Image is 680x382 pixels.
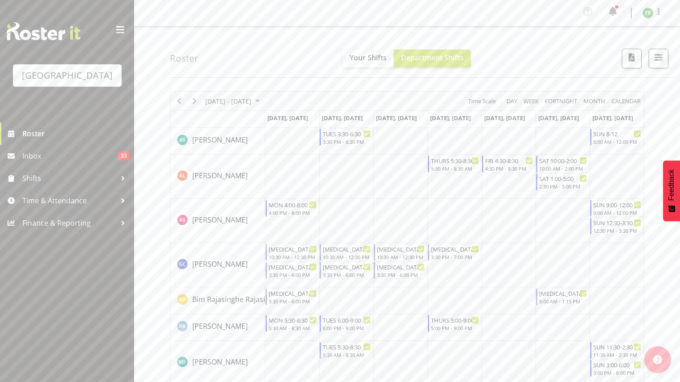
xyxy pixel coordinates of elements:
[536,288,589,305] div: Bim Rajasinghe Rajasinghe Diyawadanage"s event - T3 Yep/Squids Begin From Saturday, September 20,...
[593,360,641,369] div: SUN 3:00-6:00
[590,129,643,146] div: Ajay Smith"s event - SUN 8-12 Begin From Sunday, September 21, 2025 at 8:00:00 AM GMT+12:00 Ends ...
[269,262,317,271] div: [MEDICAL_DATA] Yellow Eyed Penguins
[323,253,371,260] div: 10:30 AM - 12:30 PM
[484,114,525,122] span: [DATE], [DATE]
[538,114,579,122] span: [DATE], [DATE]
[22,194,116,207] span: Time & Attendance
[192,134,248,145] a: [PERSON_NAME]
[377,244,425,253] div: [MEDICAL_DATA] [GEOGRAPHIC_DATA]
[192,357,248,367] a: [PERSON_NAME]
[593,351,641,358] div: 11:30 AM - 2:30 PM
[170,243,265,287] td: Argus Chay resource
[320,262,373,279] div: Argus Chay"s event - T3 Yellow Eyed Penguins Begin From Tuesday, September 16, 2025 at 3:30:00 PM...
[22,127,130,140] span: Roster
[266,244,319,261] div: Argus Chay"s event - T3 ST PATRICKS SCHOOL Begin From Monday, September 15, 2025 at 10:30:00 AM G...
[22,216,116,230] span: Finance & Reporting
[377,262,425,271] div: [MEDICAL_DATA] Yellow Eyed Penguins
[269,209,317,216] div: 4:00 PM - 8:00 PM
[467,96,497,107] span: Time Scale
[506,96,518,107] span: Day
[428,315,481,332] div: Bradley Barton"s event - THURS 5:00-9:00 Begin From Thursday, September 18, 2025 at 5:00:00 PM GM...
[170,287,265,314] td: Bim Rajasinghe Rajasinghe Diyawadanage resource
[653,355,662,364] img: help-xxl-2.png
[269,289,317,298] div: [MEDICAL_DATA] Oyster/Pvt
[593,227,641,234] div: 12:30 PM - 3:30 PM
[539,156,587,165] div: SAT 10:00-2:00
[522,96,541,107] button: Timeline Week
[667,169,676,201] span: Feedback
[269,298,317,305] div: 3:30 PM - 6:00 PM
[610,96,642,107] button: Month
[431,165,479,172] div: 5:30 AM - 8:30 AM
[428,244,481,261] div: Argus Chay"s event - T3 Squids Begin From Thursday, September 18, 2025 at 3:30:00 PM GMT+12:00 En...
[544,96,578,107] span: Fortnight
[431,244,479,253] div: [MEDICAL_DATA] Squids
[590,342,643,359] div: Braedyn Dykes"s event - SUN 11:30-2:30 Begin From Sunday, September 21, 2025 at 11:30:00 AM GMT+1...
[376,114,417,122] span: [DATE], [DATE]
[642,8,653,18] img: tyla-robinson10542.jpg
[377,271,425,278] div: 3:30 PM - 6:00 PM
[192,294,333,304] span: Bim Rajasinghe Rajasinghe Diyawadanage
[192,135,248,145] span: [PERSON_NAME]
[118,151,130,160] span: 33
[269,315,317,324] div: MON 5:30-8:30
[374,244,427,261] div: Argus Chay"s event - T3 ST PATRICKS SCHOOL Begin From Wednesday, September 17, 2025 at 10:30:00 A...
[204,96,252,107] span: [DATE] - [DATE]
[539,174,587,183] div: SAT 1:00-5:00
[269,253,317,260] div: 10:30 AM - 12:30 PM
[320,342,373,359] div: Braedyn Dykes"s event - TUES 5:30-8:30 Begin From Tuesday, September 16, 2025 at 5:30:00 AM GMT+1...
[544,96,579,107] button: Fortnight
[266,315,319,332] div: Bradley Barton"s event - MON 5:30-8:30 Begin From Monday, September 15, 2025 at 5:30:00 AM GMT+12...
[323,244,371,253] div: [MEDICAL_DATA] [GEOGRAPHIC_DATA]
[431,324,479,332] div: 5:00 PM - 9:00 PM
[428,155,481,172] div: Alex Laverty"s event - THURS 5:30-8:30 Begin From Thursday, September 18, 2025 at 5:30:00 AM GMT+...
[269,200,317,209] div: MON 4:00-8:00
[266,200,319,217] div: Alex Sansom"s event - MON 4:00-8:00 Begin From Monday, September 15, 2025 at 4:00:00 PM GMT+12:00...
[593,218,641,227] div: SUN 12:30-3:30
[323,351,371,358] div: 5:30 AM - 8:30 AM
[593,200,641,209] div: SUN 9:00-12:00
[485,165,533,172] div: 4:30 PM - 8:30 PM
[192,321,248,332] a: [PERSON_NAME]
[536,155,589,172] div: Alex Laverty"s event - SAT 10:00-2:00 Begin From Saturday, September 20, 2025 at 10:00:00 AM GMT+...
[323,315,371,324] div: TUES 6:00-9:00
[593,369,641,376] div: 3:00 PM - 6:00 PM
[611,96,642,107] span: calendar
[170,128,265,155] td: Ajay Smith resource
[7,22,80,40] img: Rosterit website logo
[539,165,587,172] div: 10:00 AM - 2:00 PM
[593,138,641,145] div: 8:00 AM - 12:00 PM
[192,171,248,181] span: [PERSON_NAME]
[590,360,643,377] div: Braedyn Dykes"s event - SUN 3:00-6:00 Begin From Sunday, September 21, 2025 at 3:00:00 PM GMT+12:...
[590,200,643,217] div: Alex Sansom"s event - SUN 9:00-12:00 Begin From Sunday, September 21, 2025 at 9:00:00 AM GMT+12:0...
[192,321,248,331] span: [PERSON_NAME]
[192,259,248,269] a: [PERSON_NAME]
[593,342,641,351] div: SUN 11:30-2:30
[323,324,371,332] div: 6:00 PM - 9:00 PM
[431,156,479,165] div: THURS 5:30-8:30
[590,218,643,235] div: Alex Sansom"s event - SUN 12:30-3:30 Begin From Sunday, September 21, 2025 at 12:30:00 PM GMT+12:...
[467,96,498,107] button: Time Scale
[431,253,479,260] div: 3:30 PM - 7:00 PM
[505,96,519,107] button: Timeline Day
[350,53,387,63] span: Your Shifts
[649,49,668,68] button: Filter Shifts
[539,289,587,298] div: [MEDICAL_DATA] Yep/Squids
[622,49,642,68] button: Download a PDF of the roster according to the set date range.
[431,315,479,324] div: THURS 5:00-9:00
[173,96,186,107] button: Previous
[323,342,371,351] div: TUES 5:30-8:30
[172,92,187,110] div: Previous
[374,262,427,279] div: Argus Chay"s event - T3 Yellow Eyed Penguins Begin From Wednesday, September 17, 2025 at 3:30:00 ...
[266,288,319,305] div: Bim Rajasinghe Rajasinghe Diyawadanage"s event - T3 Oyster/Pvt Begin From Monday, September 15, 2...
[582,96,607,107] button: Timeline Month
[593,209,641,216] div: 9:00 AM - 12:00 PM
[192,294,333,305] a: Bim Rajasinghe Rajasinghe Diyawadanage
[394,50,471,67] button: Department Shifts
[22,69,113,82] div: [GEOGRAPHIC_DATA]
[320,244,373,261] div: Argus Chay"s event - T3 ST PATRICKS SCHOOL Begin From Tuesday, September 16, 2025 at 10:30:00 AM ...
[523,96,540,107] span: Week
[189,96,201,107] button: Next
